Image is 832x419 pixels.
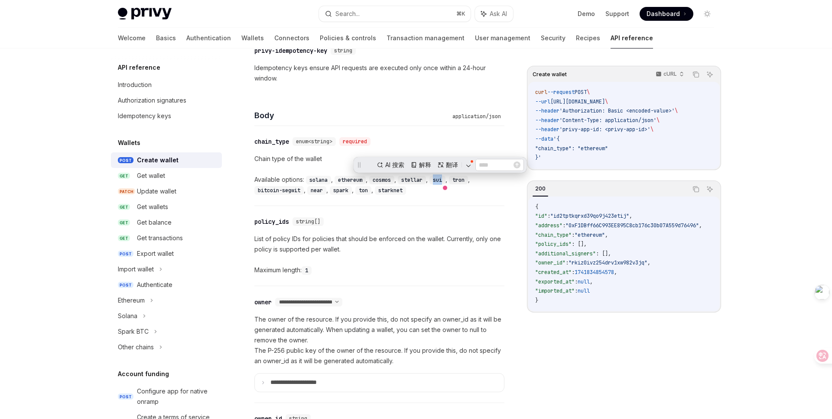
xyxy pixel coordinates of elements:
span: "created_at" [535,269,572,276]
code: stellar [398,176,426,184]
div: Export wallet [137,248,174,259]
div: , [449,174,471,185]
h5: API reference [118,62,160,73]
a: Recipes [576,28,600,48]
a: POSTExport wallet [111,246,222,261]
h5: Account funding [118,369,169,379]
div: Authenticate [137,280,172,290]
div: Get wallets [137,202,168,212]
button: Ask AI [704,69,715,80]
div: Get transactions [137,233,183,243]
div: Ethereum [118,295,145,306]
span: POST [118,282,133,288]
button: Copy the contents from the code block [690,184,702,195]
span: "chain_type" [535,232,572,239]
code: starknet [375,186,406,195]
div: Introduction [118,80,152,90]
span: , [699,222,702,229]
span: , [590,278,593,285]
span: null [578,287,590,294]
div: Maximum length: [254,265,504,275]
a: POSTConfigure app for native onramp [111,384,222,409]
span: string[] [296,218,320,225]
p: Idempotency keys ensure API requests are executed only once within a 24-hour window. [254,63,504,84]
span: "exported_at" [535,278,575,285]
a: GETGet wallet [111,168,222,184]
div: policy_ids [254,217,289,226]
a: Policies & controls [320,28,376,48]
span: PATCH [118,188,135,195]
span: : [572,269,575,276]
div: Search... [335,9,360,19]
span: "policy_ids" [535,241,572,248]
div: Get balance [137,217,172,228]
div: , [254,185,307,195]
div: Get wallet [137,171,165,181]
span: : [562,222,565,229]
a: Security [541,28,565,48]
span: "ethereum" [575,232,605,239]
span: 'Authorization: Basic <encoded-value>' [559,107,675,114]
span: POST [118,157,133,164]
h5: Wallets [118,138,140,148]
p: Chain type of the wallet [254,154,504,164]
span: GET [118,173,130,179]
a: Welcome [118,28,146,48]
button: Ask AI [475,6,513,22]
span: Dashboard [647,10,680,18]
span: "additional_signers" [535,250,596,257]
a: GETGet balance [111,215,222,230]
div: , [429,174,449,185]
a: GETGet transactions [111,230,222,246]
span: \ [656,117,660,124]
button: Copy the contents from the code block [690,69,702,80]
div: owner [254,298,272,306]
span: "rkiz0ivz254drv1xw982v3jq" [569,259,647,266]
div: Available options: [254,174,504,195]
a: Support [605,10,629,18]
span: --request [547,89,575,96]
div: , [306,174,335,185]
span: "id" [535,213,547,219]
div: Configure app for native onramp [137,386,217,407]
code: near [307,186,326,195]
div: Import wallet [118,264,154,274]
span: --header [535,107,559,114]
div: , [398,174,429,185]
div: Spark BTC [118,326,149,337]
a: Authorization signatures [111,93,222,108]
span: POST [118,393,133,400]
a: Wallets [241,28,264,48]
div: Solana [118,311,137,321]
a: PATCHUpdate wallet [111,184,222,199]
p: The owner of the resource. If you provide this, do not specify an owner_id as it will be generate... [254,314,504,366]
span: , [605,232,608,239]
span: Ask AI [490,10,507,18]
span: "0xF1DBff66C993EE895C8cb176c30b07A559d76496" [565,222,699,229]
div: Update wallet [137,186,176,197]
code: sui [429,176,445,184]
a: Introduction [111,77,222,93]
a: Connectors [274,28,309,48]
div: chain_type [254,137,289,146]
p: List of policy IDs for policies that should be enforced on the wallet. Currently, only one policy... [254,234,504,255]
span: : [575,278,578,285]
span: , [647,259,650,266]
code: 1 [302,266,312,275]
span: , [629,213,632,219]
div: Authorization signatures [118,95,186,106]
a: GETGet wallets [111,199,222,215]
code: spark [330,186,352,195]
div: , [369,174,398,185]
div: privy-idempotency-key [254,46,327,55]
a: Dashboard [640,7,693,21]
button: Toggle dark mode [700,7,714,21]
p: cURL [663,71,677,77]
span: { [535,203,538,210]
a: POSTCreate wallet [111,152,222,168]
span: ⌘ K [456,10,465,17]
span: } [535,297,538,304]
span: , [614,269,617,276]
a: Demo [578,10,595,18]
span: [URL][DOMAIN_NAME] [550,98,605,105]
